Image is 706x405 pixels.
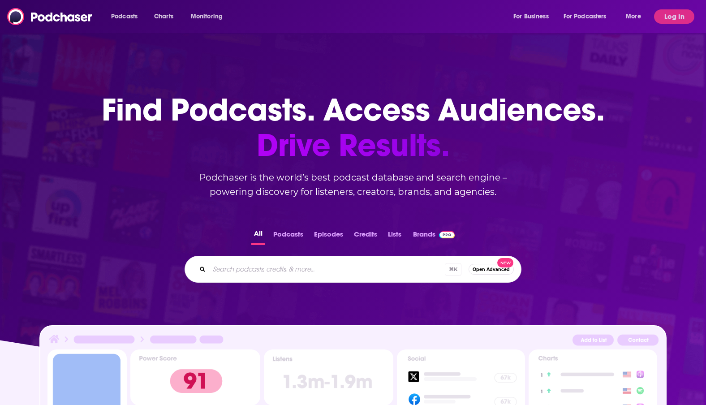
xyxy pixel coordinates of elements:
span: New [497,258,513,267]
button: open menu [620,9,652,24]
button: Episodes [311,228,346,245]
span: Charts [154,10,173,23]
button: All [251,228,265,245]
span: Podcasts [111,10,138,23]
input: Search podcasts, credits, & more... [209,262,445,276]
button: Credits [351,228,380,245]
button: Podcasts [271,228,306,245]
span: Monitoring [191,10,223,23]
a: BrandsPodchaser Pro [413,228,455,245]
div: Search podcasts, credits, & more... [185,256,521,283]
img: Podcast Insights Header [47,333,659,349]
span: For Business [513,10,549,23]
button: Open AdvancedNew [469,264,514,275]
button: open menu [507,9,560,24]
button: open menu [558,9,620,24]
button: open menu [105,9,149,24]
h1: Find Podcasts. Access Audiences. [102,92,605,163]
span: Drive Results. [102,128,605,163]
button: Log In [654,9,694,24]
span: Open Advanced [473,267,510,272]
h2: Podchaser is the world’s best podcast database and search engine – powering discovery for listene... [174,170,532,199]
button: Lists [385,228,404,245]
span: ⌘ K [445,263,461,276]
span: For Podcasters [564,10,607,23]
a: Charts [148,9,179,24]
img: Podchaser Pro [439,231,455,238]
span: More [626,10,641,23]
img: Podchaser - Follow, Share and Rate Podcasts [7,8,93,25]
button: open menu [185,9,234,24]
